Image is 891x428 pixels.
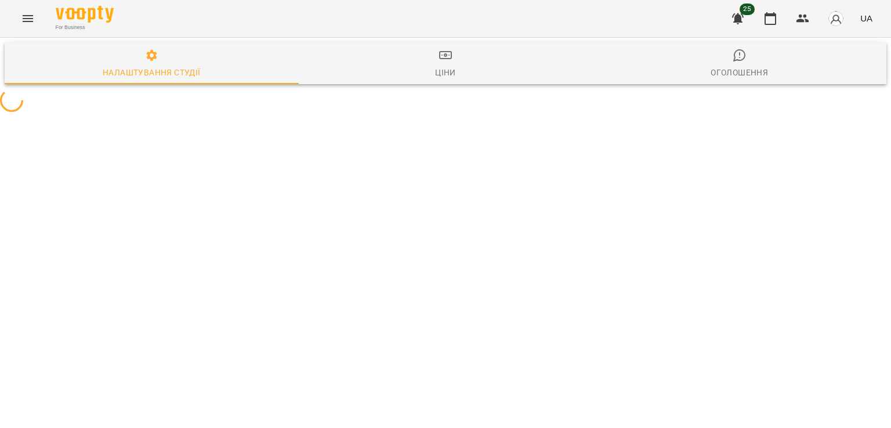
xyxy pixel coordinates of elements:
[56,6,114,23] img: Voopty Logo
[740,3,755,15] span: 25
[14,5,42,32] button: Menu
[860,12,872,24] span: UA
[711,66,768,79] div: Оголошення
[56,24,114,31] span: For Business
[103,66,200,79] div: Налаштування студії
[856,8,877,29] button: UA
[435,66,456,79] div: Ціни
[828,10,844,27] img: avatar_s.png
